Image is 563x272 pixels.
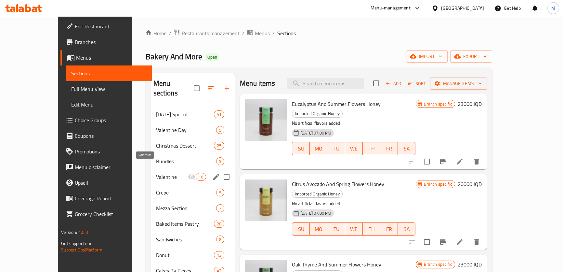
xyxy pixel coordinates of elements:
[287,78,364,89] input: search
[214,111,224,118] span: 41
[421,261,455,267] span: Branch specific
[196,174,206,180] span: 16
[298,210,334,216] span: [DATE] 07:00 PM
[435,154,451,169] button: Branch-specific-item
[188,173,196,181] svg: Inactive section
[204,53,219,61] div: Open
[60,19,152,34] a: Edit Restaurant
[60,175,152,191] a: Upsell
[380,142,398,155] button: FR
[78,228,88,236] span: 1.0.0
[156,173,188,181] span: Valentine
[398,222,415,236] button: SA
[75,194,147,202] span: Coverage Report
[75,163,147,171] span: Menu disclaimer
[292,110,343,118] div: Imported Organic Honey
[151,232,235,247] div: Sandwiches8
[75,179,147,187] span: Upsell
[383,79,404,89] button: Add
[272,29,274,37] li: /
[245,179,287,221] img: Citrus Avocado And Spring Flowers Honey
[181,29,239,37] span: Restaurants management
[214,142,224,150] div: items
[551,5,555,12] span: M
[348,144,360,153] span: WE
[330,224,342,234] span: TU
[75,38,147,46] span: Branches
[400,224,413,234] span: SA
[156,189,216,196] div: Crepe
[408,80,426,87] span: Sort
[216,157,224,165] div: items
[151,122,235,138] div: Valentine Day5
[71,101,147,108] span: Edit Menu
[441,5,484,12] div: [GEOGRAPHIC_DATA]
[242,29,244,37] li: /
[60,206,152,222] a: Grocery Checklist
[292,110,342,117] span: Imported Organic Honey
[383,79,404,89] span: Add item
[380,222,398,236] button: FR
[292,179,384,189] span: Citrus Avocado And Spring Flowers Honey
[348,224,360,234] span: WE
[383,144,395,153] span: FR
[277,29,295,37] span: Sections
[458,260,482,269] h6: 23000 IQD
[456,158,464,165] a: Edit menu item
[458,179,482,189] h6: 20000 IQD
[151,185,235,200] div: Crepe9
[60,191,152,206] a: Coverage Report
[60,112,152,128] a: Choice Groups
[156,204,216,212] span: Mezza Section
[421,181,455,187] span: Branch specific
[60,34,152,50] a: Branches
[71,85,147,93] span: Full Menu View
[151,169,235,185] div: Valentine16edit
[365,224,378,234] span: TH
[156,236,216,243] span: Sandwiches
[156,126,216,134] div: Valentine Day
[456,238,464,246] a: Edit menu item
[430,78,487,90] button: Manage items
[420,235,434,249] span: Select to update
[156,157,216,165] span: Bundles
[214,143,224,149] span: 25
[420,155,434,168] span: Select to update
[156,142,214,150] span: Christmas Dessert
[363,142,380,155] button: TH
[247,29,269,37] a: Menus
[292,260,381,269] span: Oak Thyme And Summer Flowers Honey
[75,148,147,155] span: Promotions
[214,251,224,259] div: items
[295,224,307,234] span: SU
[214,220,224,228] div: items
[214,110,224,118] div: items
[295,144,307,153] span: SU
[196,173,206,181] div: items
[60,50,152,65] a: Menus
[156,220,214,228] span: Baked Items Pastry
[450,50,492,63] button: export
[145,49,202,64] span: Bakery And More
[145,29,492,37] nav: breadcrumb
[151,138,235,153] div: Christmas Dessert25
[151,216,235,232] div: Baked Items Pastry28
[60,159,152,175] a: Menu disclaimer
[216,126,224,134] div: items
[240,79,275,88] h2: Menu items
[151,107,235,122] div: [DATE] Special41
[145,29,166,37] a: Home
[66,81,152,97] a: Full Menu View
[151,247,235,263] div: Donut13
[435,234,451,250] button: Branch-specific-item
[327,142,345,155] button: TU
[219,80,235,96] button: Add section
[455,52,487,61] span: export
[216,158,224,165] span: 9
[66,65,152,81] a: Sections
[400,144,413,153] span: SA
[345,142,363,155] button: WE
[216,204,224,212] div: items
[216,127,224,133] span: 5
[151,153,235,169] div: Bundles9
